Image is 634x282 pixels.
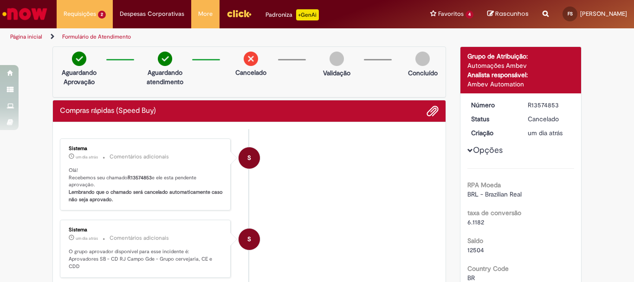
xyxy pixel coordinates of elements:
span: 6.1182 [467,218,484,226]
small: Comentários adicionais [110,153,169,161]
span: FS [568,11,573,17]
img: remove.png [244,52,258,66]
div: Sistema [69,146,223,151]
b: RPA Moeda [467,181,501,189]
span: S [247,147,251,169]
p: Validação [323,68,350,78]
span: Rascunhos [495,9,529,18]
time: 29/09/2025 08:08:18 [528,129,563,137]
p: Aguardando atendimento [142,68,188,86]
img: img-circle-grey.png [415,52,430,66]
span: [PERSON_NAME] [580,10,627,18]
h2: Compras rápidas (Speed Buy) Histórico de tíquete [60,107,156,115]
small: Comentários adicionais [110,234,169,242]
div: Cancelado [528,114,571,124]
p: O grupo aprovador disponível para esse incidente é: Aprovadores SB - CD RJ Campo Gde - Grupo cerv... [69,248,223,270]
span: Requisições [64,9,96,19]
b: R13574853 [128,174,152,181]
dt: Status [464,114,521,124]
div: Padroniza [265,9,319,20]
span: Despesas Corporativas [120,9,184,19]
span: 12504 [467,246,484,254]
span: BRL - Brazilian Real [467,190,522,198]
span: More [198,9,213,19]
img: check-circle-green.png [158,52,172,66]
p: Concluído [408,68,438,78]
span: um dia atrás [528,129,563,137]
a: Página inicial [10,33,42,40]
p: Aguardando Aprovação [57,68,102,86]
div: 29/09/2025 08:08:18 [528,128,571,138]
span: um dia atrás [76,236,98,241]
div: System [239,229,260,250]
a: Rascunhos [487,10,529,19]
img: img-circle-grey.png [330,52,344,66]
b: Country Code [467,264,509,273]
span: Favoritos [438,9,464,19]
a: Formulário de Atendimento [62,33,131,40]
time: 29/09/2025 08:08:30 [76,154,98,160]
b: Saldo [467,236,483,245]
div: Sistema [69,227,223,233]
p: Olá! Recebemos seu chamado e ele esta pendente aprovação. [69,167,223,203]
div: Analista responsável: [467,70,575,79]
div: R13574853 [528,100,571,110]
div: Automações Ambev [467,61,575,70]
time: 29/09/2025 08:08:27 [76,236,98,241]
p: Cancelado [235,68,266,77]
img: click_logo_yellow_360x200.png [226,7,252,20]
ul: Trilhas de página [7,28,416,46]
span: 2 [98,11,106,19]
div: Grupo de Atribuição: [467,52,575,61]
span: S [247,228,251,250]
span: um dia atrás [76,154,98,160]
p: +GenAi [296,9,319,20]
dt: Criação [464,128,521,138]
span: 4 [466,11,473,19]
dt: Número [464,100,521,110]
div: Ambev Automation [467,79,575,89]
img: check-circle-green.png [72,52,86,66]
button: Adicionar anexos [427,105,439,117]
div: System [239,147,260,169]
img: ServiceNow [1,5,49,23]
b: Lembrando que o chamado será cancelado automaticamente caso não seja aprovado. [69,189,224,203]
b: taxa de conversão [467,209,521,217]
span: BR [467,274,475,282]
